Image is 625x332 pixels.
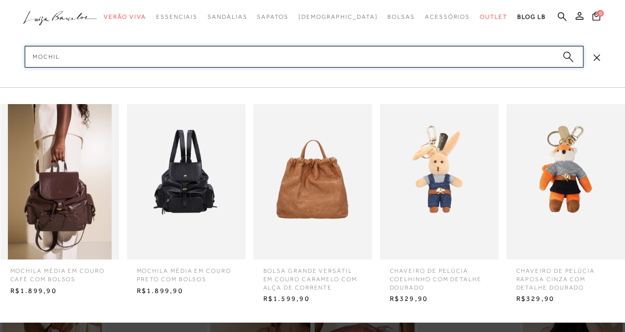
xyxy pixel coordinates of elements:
[25,46,583,68] input: Buscar.
[298,8,378,26] a: noSubCategoriesText
[156,8,198,26] a: categoryNavScreenReaderText
[127,104,246,259] img: MOCHILA MÉDIA EM COURO PRETO COM BOLSOS
[253,73,372,290] img: BOLSA GRANDE VERSÁTIL EM COURO CARAMELO COM ALÇA DE CORRENTE
[208,8,247,26] a: categoryNavScreenReaderText
[125,104,248,298] a: MOCHILA MÉDIA EM COURO PRETO COM BOLSOS MOCHILA MÉDIA EM COURO PRETO COM BOLSOS R$1.899,90
[256,292,370,306] span: R$1.599,90
[257,8,288,26] a: categoryNavScreenReaderText
[509,259,623,292] span: CHAVEIRO DE PELÚCIA RAPOSA CINZA COM DETALHE DOURADO
[298,13,378,20] span: [DEMOGRAPHIC_DATA]
[597,10,604,17] span: 0
[425,13,470,20] span: Acessórios
[3,259,117,284] span: MOCHILA MÉDIA EM COURO CAFÉ COM BOLSOS
[251,104,375,306] a: BOLSA GRANDE VERSÁTIL EM COURO CARAMELO COM ALÇA DE CORRENTE BOLSA GRANDE VERSÁTIL EM COURO CARAM...
[129,259,243,284] span: MOCHILA MÉDIA EM COURO PRETO COM BOLSOS
[382,292,496,306] span: R$329,90
[387,13,415,20] span: Bolsas
[3,284,117,298] span: R$1.899,90
[380,104,499,259] img: CHAVEIRO DE PELÚCIA COELHINHO COM DETALHE DOURADO
[425,8,470,26] a: categoryNavScreenReaderText
[256,259,370,292] span: BOLSA GRANDE VERSÁTIL EM COURO CARAMELO COM ALÇA DE CORRENTE
[480,13,507,20] span: Outlet
[382,259,496,292] span: CHAVEIRO DE PELÚCIA COELHINHO COM DETALHE DOURADO
[156,13,198,20] span: Essenciais
[257,13,288,20] span: Sapatos
[480,8,507,26] a: categoryNavScreenReaderText
[387,8,415,26] a: categoryNavScreenReaderText
[506,104,625,259] img: CHAVEIRO DE PELÚCIA RAPOSA CINZA COM DETALHE DOURADO
[208,13,247,20] span: Sandálias
[517,13,546,20] span: BLOG LB
[104,13,146,20] span: Verão Viva
[509,292,623,306] span: R$329,90
[104,8,146,26] a: categoryNavScreenReaderText
[0,104,119,259] img: MOCHILA MÉDIA EM COURO CAFÉ COM BOLSOS
[129,284,243,298] span: R$1.899,90
[517,8,546,26] a: BLOG LB
[377,104,501,306] a: CHAVEIRO DE PELÚCIA COELHINHO COM DETALHE DOURADO CHAVEIRO DE PELÚCIA COELHINHO COM DETALHE DOURA...
[589,11,603,24] button: 0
